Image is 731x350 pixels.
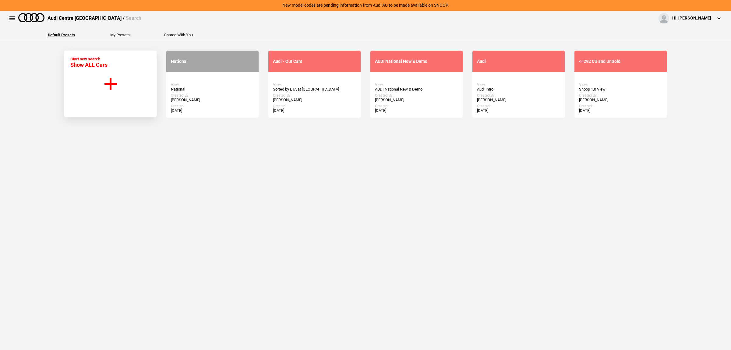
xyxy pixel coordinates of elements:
[477,83,560,87] div: View:
[375,108,458,113] div: [DATE]
[579,83,662,87] div: View:
[375,98,458,102] div: [PERSON_NAME]
[171,87,254,92] div: National
[171,83,254,87] div: View:
[579,87,662,92] div: Snoop 1.0 View
[375,93,458,98] div: Created By:
[477,59,560,64] div: Audi
[579,108,662,113] div: [DATE]
[375,59,458,64] div: AUDI National New & Demo
[70,62,108,68] span: Show ALL Cars
[126,15,141,21] span: Search
[273,108,356,113] div: [DATE]
[579,93,662,98] div: Created By:
[375,87,458,92] div: AUDI National New & Demo
[110,33,130,37] button: My Presets
[164,33,193,37] button: Shared With You
[477,108,560,113] div: [DATE]
[672,15,711,21] div: Hi, [PERSON_NAME]
[18,13,44,22] img: audi.png
[375,104,458,108] div: Created:
[273,104,356,108] div: Created:
[579,59,662,64] div: <=292 CU and UnSold
[477,98,560,102] div: [PERSON_NAME]
[171,108,254,113] div: [DATE]
[64,50,157,117] button: Start new search Show ALL Cars
[171,93,254,98] div: Created By:
[171,98,254,102] div: [PERSON_NAME]
[171,59,254,64] div: National
[579,98,662,102] div: [PERSON_NAME]
[273,93,356,98] div: Created By:
[477,93,560,98] div: Created By:
[477,104,560,108] div: Created:
[48,15,141,22] div: Audi Centre [GEOGRAPHIC_DATA] /
[48,33,75,37] button: Default Presets
[477,87,560,92] div: Audi Intro
[273,87,356,92] div: Sorted by ETA at [GEOGRAPHIC_DATA]
[171,104,254,108] div: Created:
[70,57,108,68] div: Start new search
[579,104,662,108] div: Created:
[273,98,356,102] div: [PERSON_NAME]
[375,83,458,87] div: View:
[273,59,356,64] div: Audi - Our Cars
[273,83,356,87] div: View:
